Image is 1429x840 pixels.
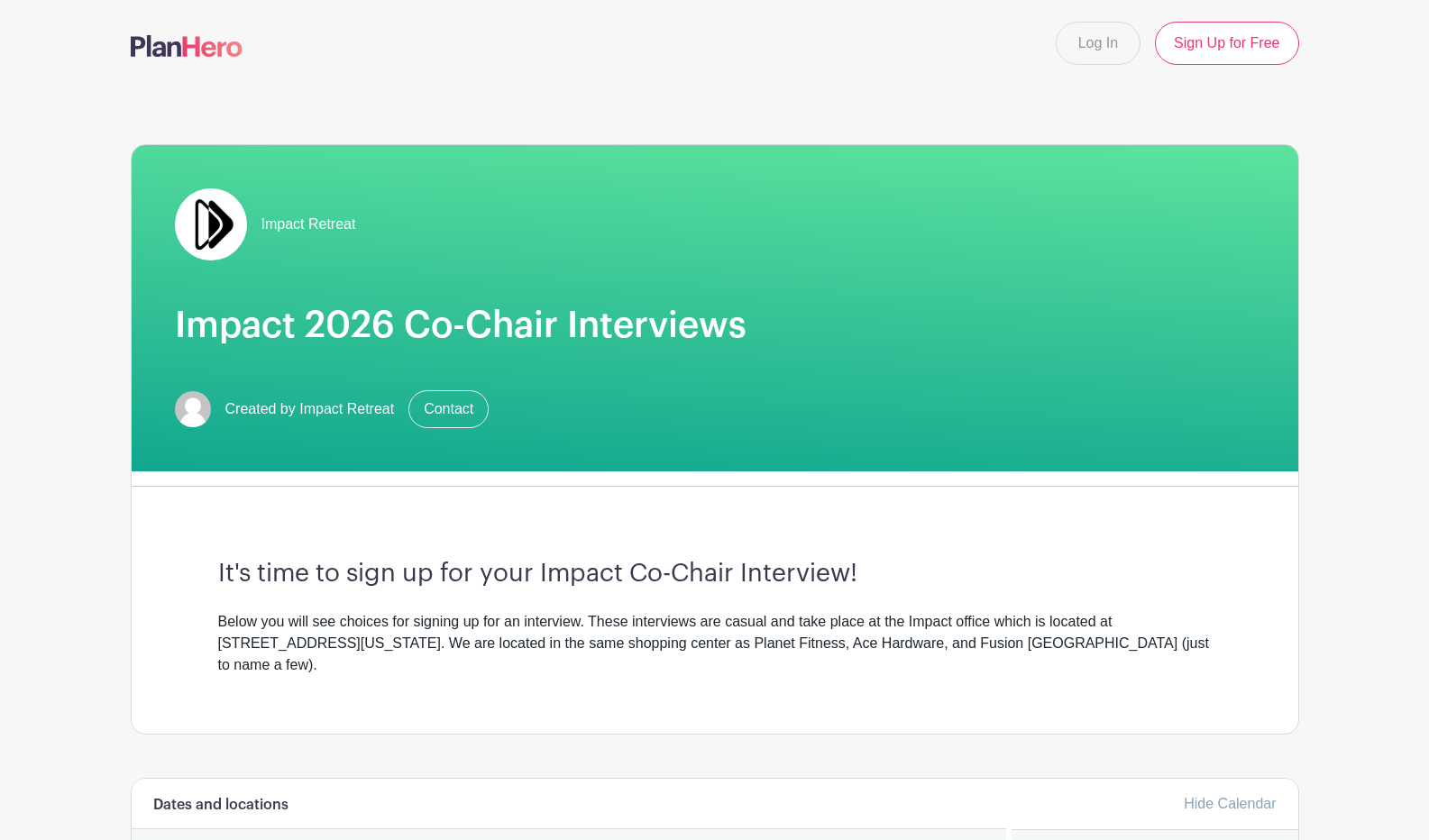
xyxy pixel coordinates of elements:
img: logo-507f7623f17ff9eddc593b1ce0a138ce2505c220e1c5a4e2b4648c50719b7d32.svg [131,35,243,57]
span: Created by Impact Retreat [225,398,395,420]
a: Log In [1056,22,1140,65]
img: Double%20Arrow%20Logo.jpg [175,188,247,260]
h3: It's time to sign up for your Impact Co-Chair Interview! [218,559,1212,589]
img: default-ce2991bfa6775e67f084385cd625a349d9dcbb7a52a09fb2fda1e96e2d18dcdb.png [175,391,211,427]
div: Below you will see choices for signing up for an interview. These interviews are casual and take ... [218,611,1212,676]
h6: Dates and locations [153,797,289,814]
span: Impact Retreat [261,214,356,235]
h1: Impact 2026 Co-Chair Interviews [175,304,1255,347]
a: Sign Up for Free [1155,22,1298,65]
a: Hide Calendar [1184,796,1276,811]
a: Contact [408,390,489,428]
